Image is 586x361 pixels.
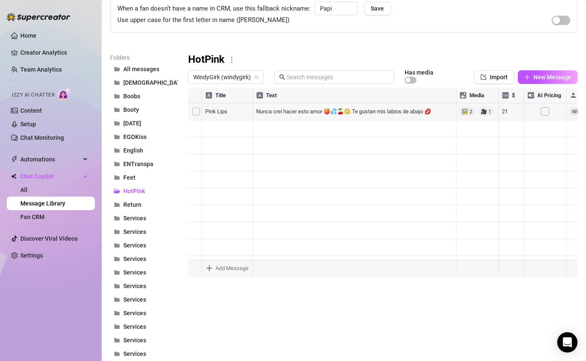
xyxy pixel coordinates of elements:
button: Services [110,211,178,225]
span: folder [114,229,120,235]
a: Discover Viral Videos [20,235,78,242]
span: Services [123,269,146,276]
button: English [110,144,178,157]
span: folder [114,202,120,208]
span: ENTranspa [123,161,153,167]
button: Services [110,347,178,361]
a: Message Library [20,200,65,207]
span: Services [123,242,146,249]
a: Home [20,32,36,39]
button: Services [110,306,178,320]
span: [DEMOGRAPHIC_DATA] [123,79,186,86]
a: Chat Monitoring [20,134,64,141]
span: Import [490,74,508,81]
span: Save [371,5,384,12]
span: search [279,74,285,80]
span: folder [114,337,120,343]
span: Services [123,323,146,330]
span: [DATE] [123,120,141,127]
a: Content [20,107,42,114]
span: folder [114,269,120,275]
span: folder [114,80,120,86]
button: Services [110,225,178,239]
span: folder [114,256,120,262]
a: Creator Analytics [20,46,88,59]
span: When a fan doesn’t have a name in CRM, use this fallback nickname: [117,4,311,14]
span: HotPink [123,188,145,194]
img: logo-BBDzfeDw.svg [7,13,70,21]
button: [DEMOGRAPHIC_DATA] [110,76,178,89]
article: Folders [110,53,178,62]
span: All messages [123,66,159,72]
button: New Message [518,70,578,84]
span: English [123,147,143,154]
button: Services [110,279,178,293]
span: folder [114,147,120,153]
span: Services [123,228,146,235]
span: Services [123,255,146,262]
button: Services [110,333,178,347]
span: folder [114,324,120,330]
button: Import [474,70,514,84]
span: folder [114,297,120,303]
img: AI Chatter [58,88,71,100]
span: Izzy AI Chatter [12,91,55,99]
span: Automations [20,153,81,166]
button: Feet [110,171,178,184]
button: Booty [110,103,178,117]
span: folder [114,66,120,72]
span: folder [114,161,120,167]
a: All [20,186,28,193]
a: Setup [20,121,36,128]
span: Services [123,350,146,357]
button: Save [364,2,391,15]
span: Use upper case for the first letter in name ([PERSON_NAME]) [117,15,289,25]
button: EGOKiss [110,130,178,144]
span: Boobs [123,93,140,100]
span: folder [114,283,120,289]
input: Search messages [287,72,389,82]
a: Team Analytics [20,66,62,73]
img: Chat Copilot [11,173,17,179]
h3: HotPink [188,53,225,67]
button: Services [110,252,178,266]
span: folder [114,242,120,248]
span: folder [114,175,120,180]
a: Settings [20,252,43,259]
button: All messages [110,62,178,76]
button: Services [110,239,178,252]
span: Feet [123,174,136,181]
span: folder [114,134,120,140]
span: WindyGirk (windygirk) [193,71,258,83]
span: folder [114,107,120,113]
span: Booty [123,106,139,113]
span: team [254,75,259,80]
span: more [228,56,236,64]
a: Fan CRM [20,214,44,220]
button: Boobs [110,89,178,103]
span: thunderbolt [11,156,18,163]
span: Services [123,337,146,344]
span: folder [114,120,120,126]
button: HotPink [110,184,178,198]
span: Services [123,215,146,222]
button: Services [110,293,178,306]
button: Services [110,320,178,333]
span: folder-open [114,188,120,194]
span: folder [114,215,120,221]
span: New Message [533,74,571,81]
span: Return [123,201,142,208]
span: Services [123,310,146,317]
article: Has media [405,70,433,75]
span: plus [524,74,530,80]
span: Services [123,283,146,289]
span: Services [123,296,146,303]
span: folder [114,310,120,316]
button: ENTranspa [110,157,178,171]
button: Return [110,198,178,211]
span: Chat Copilot [20,169,81,183]
span: EGOKiss [123,133,147,140]
div: Open Intercom Messenger [557,332,578,353]
button: [DATE] [110,117,178,130]
span: import [480,74,486,80]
